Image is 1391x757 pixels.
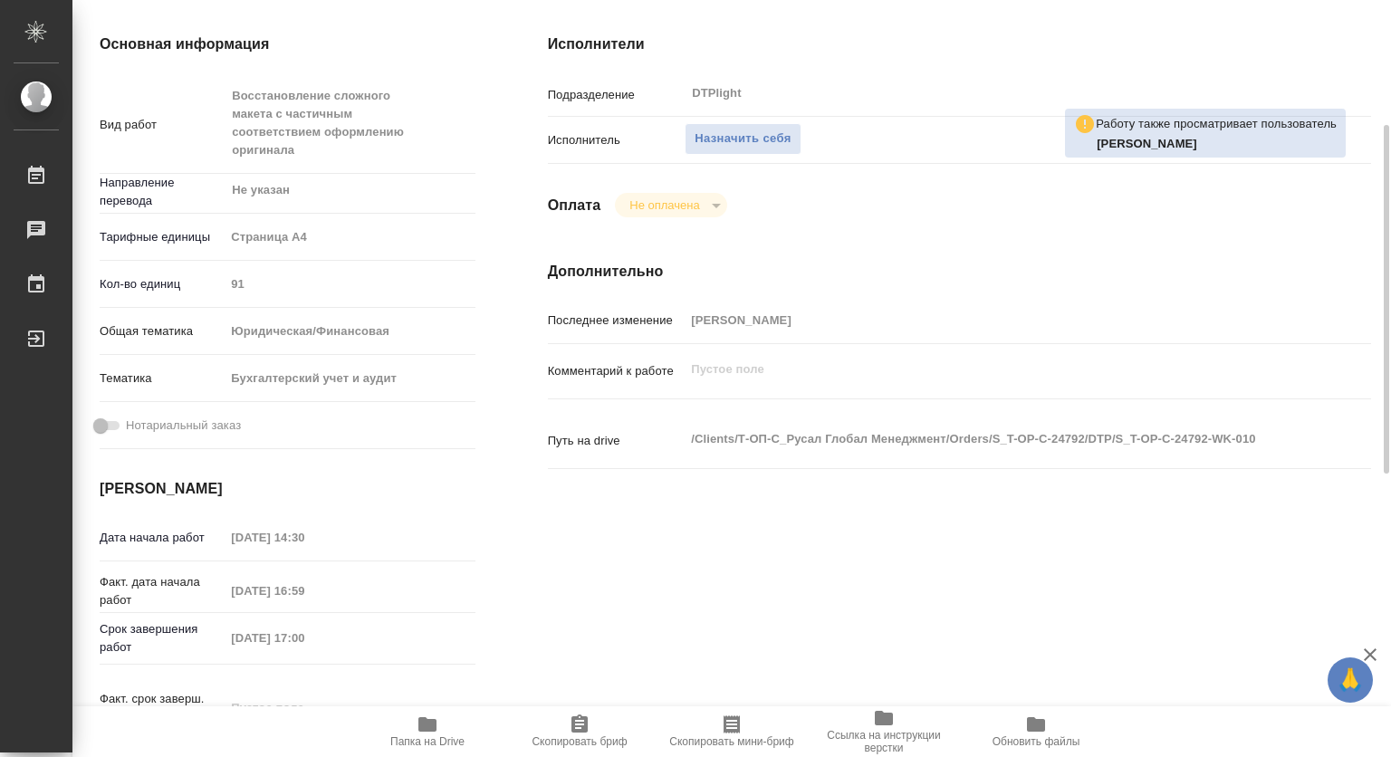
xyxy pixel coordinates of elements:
[100,690,225,726] p: Факт. срок заверш. работ
[685,424,1302,455] textarea: /Clients/Т-ОП-С_Русал Глобал Менеджмент/Orders/S_T-OP-C-24792/DTP/S_T-OP-C-24792-WK-010
[548,362,686,380] p: Комментарий к работе
[548,261,1371,283] h4: Дополнительно
[960,706,1112,757] button: Обновить файлы
[126,417,241,435] span: Нотариальный заказ
[656,706,808,757] button: Скопировать мини-бриф
[548,195,601,216] h4: Оплата
[548,34,1371,55] h4: Исполнители
[100,573,225,609] p: Факт. дата начала работ
[615,193,726,217] div: Не оплачена
[100,228,225,246] p: Тарифные единицы
[225,316,475,347] div: Юридическая/Финансовая
[100,174,225,210] p: Направление перевода
[695,129,791,149] span: Назначить себя
[624,197,705,213] button: Не оплачена
[548,86,686,104] p: Подразделение
[100,620,225,656] p: Срок завершения работ
[100,34,475,55] h4: Основная информация
[225,524,383,551] input: Пустое поле
[1096,115,1337,133] p: Работу также просматривает пользователь
[685,307,1302,333] input: Пустое поле
[548,311,686,330] p: Последнее изменение
[819,729,949,754] span: Ссылка на инструкции верстки
[669,735,793,748] span: Скопировать мини-бриф
[685,123,801,155] button: Назначить себя
[504,706,656,757] button: Скопировать бриф
[351,706,504,757] button: Папка на Drive
[100,369,225,388] p: Тематика
[1335,661,1366,699] span: 🙏
[225,695,383,721] input: Пустое поле
[993,735,1080,748] span: Обновить файлы
[1328,657,1373,703] button: 🙏
[225,363,475,394] div: Бухгалтерский учет и аудит
[225,271,475,297] input: Пустое поле
[225,578,383,604] input: Пустое поле
[100,478,475,500] h4: [PERSON_NAME]
[100,275,225,293] p: Кол-во единиц
[1097,135,1337,153] p: Оксютович Ирина
[225,625,383,651] input: Пустое поле
[100,529,225,547] p: Дата начала работ
[548,432,686,450] p: Путь на drive
[100,322,225,340] p: Общая тематика
[532,735,627,748] span: Скопировать бриф
[808,706,960,757] button: Ссылка на инструкции верстки
[100,116,225,134] p: Вид работ
[1097,137,1197,150] b: [PERSON_NAME]
[390,735,465,748] span: Папка на Drive
[225,222,475,253] div: Страница А4
[548,131,686,149] p: Исполнитель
